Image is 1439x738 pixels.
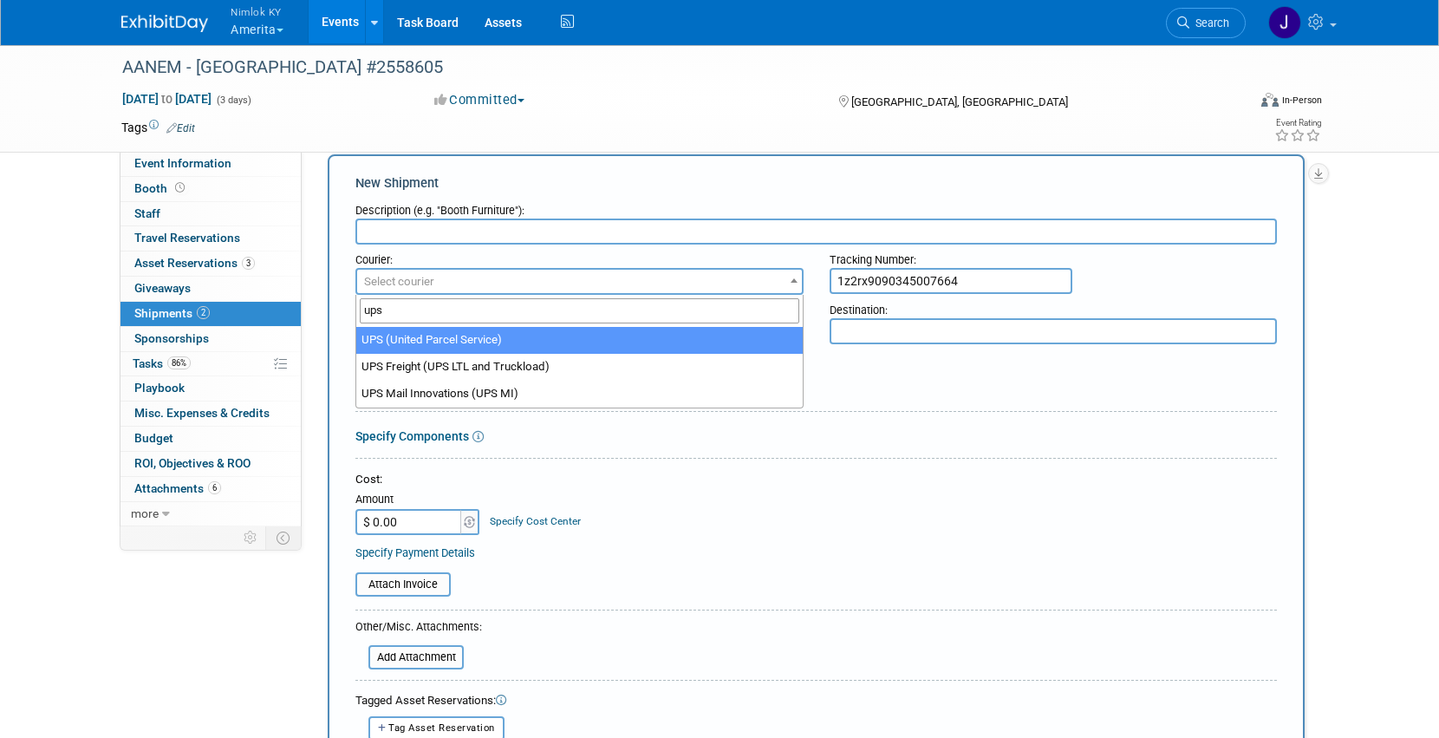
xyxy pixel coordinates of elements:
a: Misc. Expenses & Credits [120,402,301,426]
span: Sponsorships [134,331,209,345]
span: Shipments [134,306,210,320]
span: (3 days) [215,95,251,106]
span: Booth not reserved yet [172,181,188,194]
a: Specify Components [355,429,469,443]
td: Tags [121,119,195,136]
a: Specify Payment Details [355,546,475,559]
button: Committed [428,91,531,109]
span: Misc. Expenses & Credits [134,406,270,420]
div: Courier: [355,245,804,268]
a: Attachments6 [120,477,301,501]
span: Event Information [134,156,231,170]
img: ExhibitDay [121,15,208,32]
span: to [159,92,175,106]
span: Tasks [133,356,191,370]
div: Cost: [355,472,1277,488]
span: Tag Asset Reservation [388,722,495,734]
span: Search [1189,16,1229,29]
img: Jamie Dunn [1268,6,1301,39]
div: Amount [355,492,481,509]
a: Travel Reservations [120,226,301,251]
span: [DATE] [DATE] [121,91,212,107]
div: Event Format [1143,90,1322,116]
li: UPS Freight (UPS LTL and Truckload) [356,354,803,381]
span: 2 [197,306,210,319]
a: ROI, Objectives & ROO [120,452,301,476]
div: In-Person [1281,94,1322,107]
a: Search [1166,8,1246,38]
input: Search... [360,298,799,323]
div: Destination: [830,295,1278,318]
div: Description (e.g. "Booth Furniture"): [355,195,1277,219]
a: Booth [120,177,301,201]
a: Staff [120,202,301,226]
li: UPS Mail Innovations (UPS MI) [356,381,803,408]
span: Nimlok KY [231,3,283,21]
span: Travel Reservations [134,231,240,245]
span: Asset Reservations [134,256,255,270]
span: ROI, Objectives & ROO [134,456,251,470]
span: Attachments [134,481,221,495]
a: Asset Reservations3 [120,251,301,276]
a: Sponsorships [120,327,301,351]
span: 6 [208,481,221,494]
div: Other/Misc. Attachments: [355,619,482,639]
a: Giveaways [120,277,301,301]
span: Giveaways [134,281,191,295]
span: more [131,506,159,520]
a: Tasks86% [120,352,301,376]
a: Specify Cost Center [490,515,581,527]
div: New Shipment [355,174,1277,193]
span: Staff [134,206,160,220]
a: Playbook [120,376,301,401]
div: Tracking Number: [830,245,1278,268]
li: UPS (United Parcel Service) [356,327,803,354]
span: 3 [242,257,255,270]
td: Toggle Event Tabs [266,526,302,549]
img: Format-Inperson.png [1261,93,1279,107]
span: Playbook [134,381,185,395]
a: more [120,502,301,526]
div: Event Rating [1274,119,1321,127]
a: Edit [166,122,195,134]
td: Personalize Event Tab Strip [236,526,266,549]
div: AANEM - [GEOGRAPHIC_DATA] #2558605 [116,52,1220,83]
a: Event Information [120,152,301,176]
span: Select courier [364,275,434,288]
span: 86% [167,356,191,369]
span: Booth [134,181,188,195]
span: Budget [134,431,173,445]
span: [GEOGRAPHIC_DATA], [GEOGRAPHIC_DATA] [851,95,1068,108]
a: Shipments2 [120,302,301,326]
a: Budget [120,427,301,451]
body: Rich Text Area. Press ALT-0 for help. [10,7,896,24]
div: Tagged Asset Reservations: [355,693,1277,709]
